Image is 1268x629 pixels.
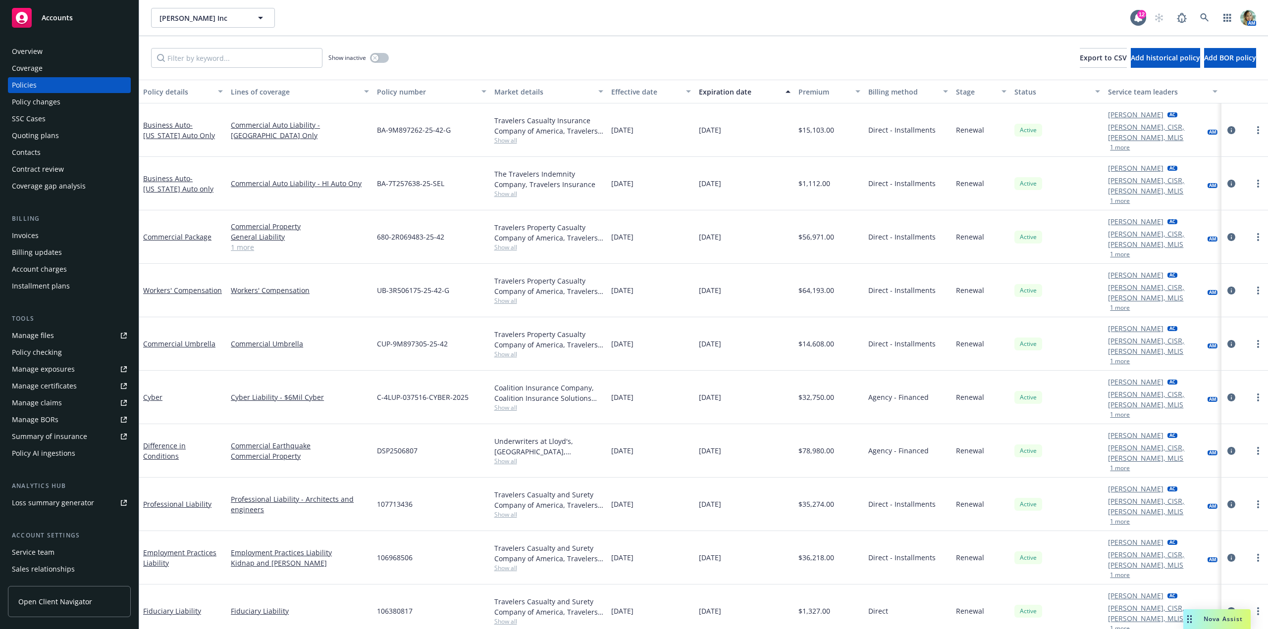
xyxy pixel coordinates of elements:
span: Show all [494,457,603,465]
button: 1 more [1110,572,1130,578]
span: Active [1018,233,1038,242]
span: $56,971.00 [798,232,834,242]
span: [DATE] [611,125,634,135]
a: Invoices [8,228,131,243]
a: [PERSON_NAME], CISR, [PERSON_NAME], MLIS [1108,122,1203,143]
a: circleInformation [1225,445,1237,457]
div: Installment plans [12,278,70,294]
span: UB-3R506175-25-42-G [377,285,449,295]
span: BA-7T257638-25-SEL [377,178,444,189]
span: 106380817 [377,606,413,616]
span: Active [1018,339,1038,348]
a: circleInformation [1225,231,1237,243]
button: Billing method [864,80,952,103]
div: Policy number [377,87,475,97]
a: Policy AI ingestions [8,445,131,461]
a: circleInformation [1225,552,1237,564]
div: Drag to move [1183,609,1196,629]
div: Manage files [12,328,54,343]
input: Filter by keyword... [151,48,322,68]
a: Account charges [8,261,131,277]
a: [PERSON_NAME], CISR, [PERSON_NAME], MLIS [1108,549,1203,570]
a: more [1252,605,1264,617]
a: circleInformation [1225,338,1237,350]
a: more [1252,498,1264,510]
span: 680-2R069483-25-42 [377,232,444,242]
span: Export to CSV [1080,53,1127,62]
a: Service team [8,544,131,560]
span: Agency - Financed [868,392,929,402]
button: 1 more [1110,358,1130,364]
div: Stage [956,87,996,97]
a: Workers' Compensation [231,285,369,295]
span: Direct - Installments [868,125,936,135]
a: [PERSON_NAME] [1108,216,1163,227]
div: Travelers Casualty and Surety Company of America, Travelers Insurance [494,596,603,617]
a: Employment Practices Liability [231,547,369,558]
button: Premium [794,80,865,103]
span: Show all [494,350,603,358]
a: [PERSON_NAME] [1108,109,1163,120]
div: Policy changes [12,94,60,110]
span: $78,980.00 [798,445,834,456]
a: Contacts [8,145,131,160]
span: [DATE] [611,178,634,189]
span: $35,274.00 [798,499,834,509]
a: Quoting plans [8,128,131,144]
a: Professional Liability [143,499,211,509]
span: $36,218.00 [798,552,834,563]
div: Premium [798,87,850,97]
span: [DATE] [699,392,721,402]
div: Travelers Property Casualty Company of America, Travelers Insurance [494,276,603,296]
a: [PERSON_NAME], CISR, [PERSON_NAME], MLIS [1108,282,1203,303]
span: [DATE] [611,606,634,616]
div: Billing [8,214,131,224]
a: Manage BORs [8,412,131,428]
span: Renewal [956,125,984,135]
span: Renewal [956,606,984,616]
button: Lines of coverage [227,80,373,103]
a: Business Auto [143,120,215,140]
div: Lines of coverage [231,87,358,97]
span: Show all [494,564,603,572]
a: Commercial Umbrella [231,339,369,349]
div: Overview [12,44,43,59]
span: Add historical policy [1131,53,1200,62]
span: [DATE] [611,232,634,242]
button: Nova Assist [1183,609,1251,629]
span: [DATE] [699,232,721,242]
span: $14,608.00 [798,339,834,349]
span: BA-9M897262-25-42-G [377,125,451,135]
span: Direct - Installments [868,552,936,563]
a: Business Auto [143,174,213,194]
a: Policy checking [8,344,131,360]
a: Loss summary generator [8,495,131,511]
a: Coverage [8,60,131,76]
div: Account charges [12,261,67,277]
div: SSC Cases [12,111,46,127]
span: Add BOR policy [1204,53,1256,62]
span: Active [1018,553,1038,562]
span: Show inactive [328,53,366,62]
span: Active [1018,500,1038,509]
a: Policies [8,77,131,93]
span: - [US_STATE] Auto only [143,174,213,194]
span: Show all [494,136,603,145]
span: Show all [494,403,603,412]
a: [PERSON_NAME], CISR, [PERSON_NAME], MLIS [1108,175,1203,196]
a: Workers' Compensation [143,286,222,295]
span: Show all [494,190,603,198]
a: Overview [8,44,131,59]
a: more [1252,391,1264,403]
a: Start snowing [1149,8,1169,28]
a: [PERSON_NAME] [1108,163,1163,173]
div: Quoting plans [12,128,59,144]
div: Manage exposures [12,361,75,377]
button: Add historical policy [1131,48,1200,68]
button: Effective date [607,80,695,103]
a: Kidnap and [PERSON_NAME] [231,558,369,568]
a: Commercial Earthquake [231,440,369,451]
span: $64,193.00 [798,285,834,295]
span: Renewal [956,232,984,242]
span: Active [1018,393,1038,402]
